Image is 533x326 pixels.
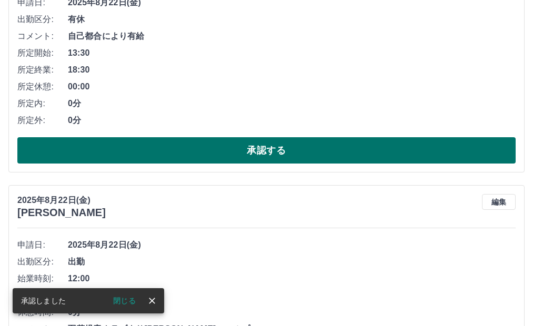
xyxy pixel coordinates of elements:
[68,97,516,110] span: 0分
[68,64,516,76] span: 18:30
[68,80,516,93] span: 00:00
[17,47,68,59] span: 所定開始:
[68,30,516,43] span: 自己都合により有給
[17,30,68,43] span: コメント:
[68,272,516,285] span: 12:00
[17,239,68,251] span: 申請日:
[68,114,516,127] span: 0分
[17,207,106,219] h3: [PERSON_NAME]
[17,64,68,76] span: 所定終業:
[17,114,68,127] span: 所定外:
[17,13,68,26] span: 出勤区分:
[482,194,516,210] button: 編集
[68,256,516,268] span: 出勤
[68,13,516,26] span: 有休
[17,256,68,268] span: 出勤区分:
[105,293,144,309] button: 閉じる
[68,306,516,319] span: 0分
[17,272,68,285] span: 始業時刻:
[17,80,68,93] span: 所定休憩:
[17,194,106,207] p: 2025年8月22日(金)
[144,293,160,309] button: close
[21,291,66,310] div: 承認しました
[17,137,516,164] button: 承認する
[68,289,516,302] span: 18:00
[17,97,68,110] span: 所定内:
[68,239,516,251] span: 2025年8月22日(金)
[68,47,516,59] span: 13:30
